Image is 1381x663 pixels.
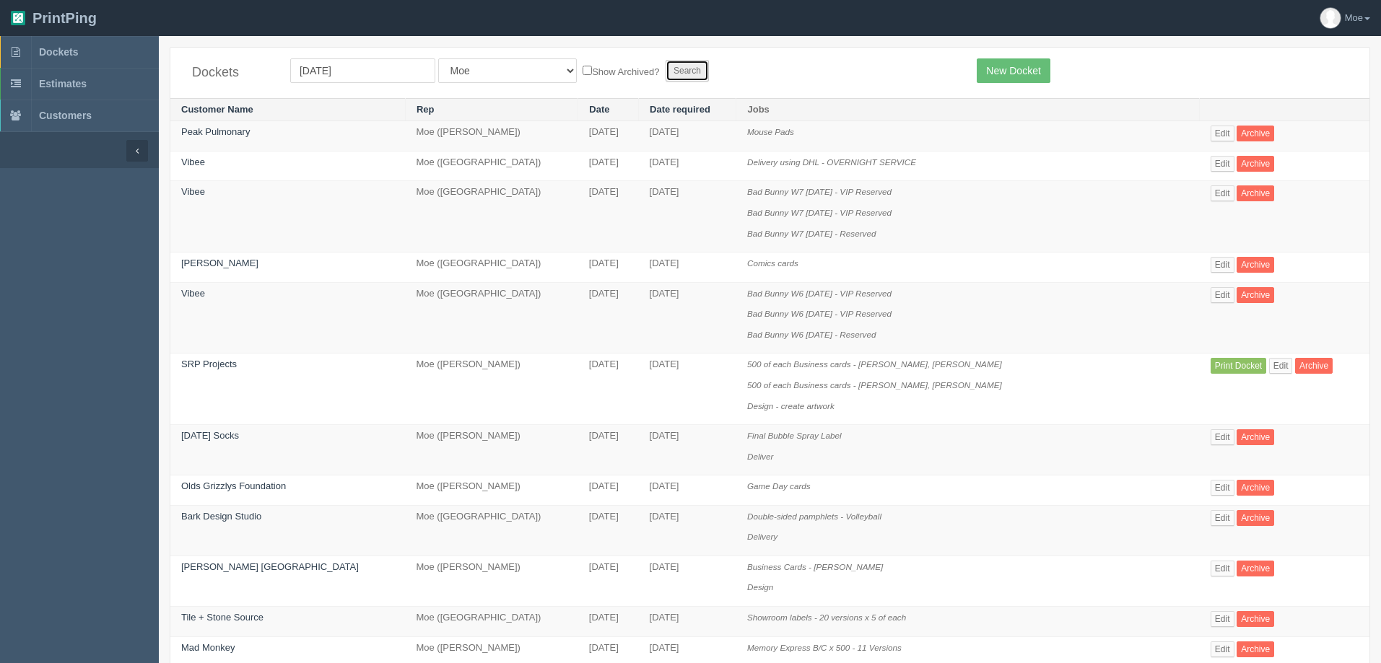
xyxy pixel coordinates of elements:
td: Moe ([PERSON_NAME]) [405,425,578,475]
td: [DATE] [639,253,736,283]
a: Archive [1237,126,1274,141]
span: Dockets [39,46,78,58]
a: [PERSON_NAME] [181,258,258,268]
i: Design [747,582,773,592]
i: Business Cards - [PERSON_NAME] [747,562,883,571]
a: Archive [1237,510,1274,526]
td: Moe ([GEOGRAPHIC_DATA]) [405,253,578,283]
td: [DATE] [639,354,736,425]
td: [DATE] [578,505,639,556]
a: Edit [1211,641,1234,657]
td: [DATE] [578,475,639,506]
a: Edit [1211,429,1234,445]
i: Mouse Pads [747,127,794,136]
a: [PERSON_NAME] [GEOGRAPHIC_DATA] [181,561,359,572]
a: Vibee [181,288,205,299]
td: [DATE] [578,556,639,606]
i: Deliver [747,452,773,461]
a: Bark Design Studio [181,511,261,522]
a: Rep [417,104,435,115]
td: [DATE] [639,475,736,506]
a: Edit [1211,156,1234,172]
td: [DATE] [578,425,639,475]
i: Delivery using DHL - OVERNIGHT SERVICE [747,157,916,167]
td: Moe ([GEOGRAPHIC_DATA]) [405,607,578,637]
a: Peak Pulmonary [181,126,250,137]
td: [DATE] [639,505,736,556]
i: Showroom labels - 20 versions x 5 of each [747,612,906,622]
i: Bad Bunny W7 [DATE] - Reserved [747,229,876,238]
a: Edit [1211,561,1234,576]
td: Moe ([PERSON_NAME]) [405,475,578,506]
td: [DATE] [639,607,736,637]
a: Archive [1295,358,1333,374]
img: avatar_default-7531ab5dedf162e01f1e0bb0964e6a185e93c5c22dfe317fb01d7f8cd2b1632c.jpg [1320,8,1341,28]
i: Game Day cards [747,481,811,491]
td: [DATE] [578,151,639,181]
a: Archive [1237,561,1274,576]
a: Archive [1237,429,1274,445]
h4: Dockets [192,66,269,80]
td: [DATE] [578,354,639,425]
i: Comics cards [747,258,798,268]
td: [DATE] [639,151,736,181]
i: Design - create artwork [747,401,835,410]
label: Show Archived? [583,63,659,79]
a: Customer Name [181,104,253,115]
a: Print Docket [1211,358,1266,374]
td: [DATE] [578,121,639,152]
a: Edit [1211,480,1234,496]
i: Bad Bunny W7 [DATE] - VIP Reserved [747,187,892,196]
i: Final Bubble Spray Label [747,431,842,440]
td: [DATE] [639,556,736,606]
td: [DATE] [578,607,639,637]
a: Archive [1237,611,1274,627]
i: Bad Bunny W6 [DATE] - VIP Reserved [747,309,892,318]
a: Edit [1211,611,1234,627]
a: Mad Monkey [181,642,235,653]
td: Moe ([GEOGRAPHIC_DATA]) [405,151,578,181]
a: Edit [1211,185,1234,201]
td: [DATE] [578,253,639,283]
a: Archive [1237,185,1274,201]
th: Jobs [736,98,1200,121]
td: Moe ([PERSON_NAME]) [405,556,578,606]
i: Delivery [747,532,777,541]
a: Edit [1211,287,1234,303]
input: Show Archived? [583,66,592,75]
input: Customer Name [290,58,435,83]
i: Bad Bunny W6 [DATE] - Reserved [747,330,876,339]
i: 500 of each Business cards - [PERSON_NAME], [PERSON_NAME] [747,359,1002,369]
td: [DATE] [639,425,736,475]
td: [DATE] [639,282,736,354]
span: Estimates [39,78,87,89]
a: Archive [1237,257,1274,273]
span: Customers [39,110,92,121]
a: Archive [1237,287,1274,303]
a: Edit [1211,126,1234,141]
td: Moe ([PERSON_NAME]) [405,121,578,152]
a: Archive [1237,480,1274,496]
a: SRP Projects [181,359,237,369]
td: Moe ([GEOGRAPHIC_DATA]) [405,181,578,253]
a: Edit [1269,358,1293,374]
a: Edit [1211,510,1234,526]
td: [DATE] [639,121,736,152]
img: logo-3e63b451c926e2ac314895c53de4908e5d424f24456219fb08d385ab2e579770.png [11,11,25,25]
td: Moe ([GEOGRAPHIC_DATA]) [405,282,578,354]
i: Bad Bunny W7 [DATE] - VIP Reserved [747,208,892,217]
a: Archive [1237,641,1274,657]
a: Tile + Stone Source [181,612,263,623]
a: [DATE] Socks [181,430,239,441]
i: Double-sided pamphlets - Volleyball [747,511,881,521]
a: Date required [650,104,710,115]
a: Vibee [181,157,205,167]
td: Moe ([GEOGRAPHIC_DATA]) [405,505,578,556]
a: Vibee [181,186,205,197]
a: Date [589,104,609,115]
td: [DATE] [639,181,736,253]
i: Bad Bunny W6 [DATE] - VIP Reserved [747,289,892,298]
i: Memory Express B/C x 500 - 11 Versions [747,643,902,652]
input: Search [666,60,709,82]
a: Edit [1211,257,1234,273]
